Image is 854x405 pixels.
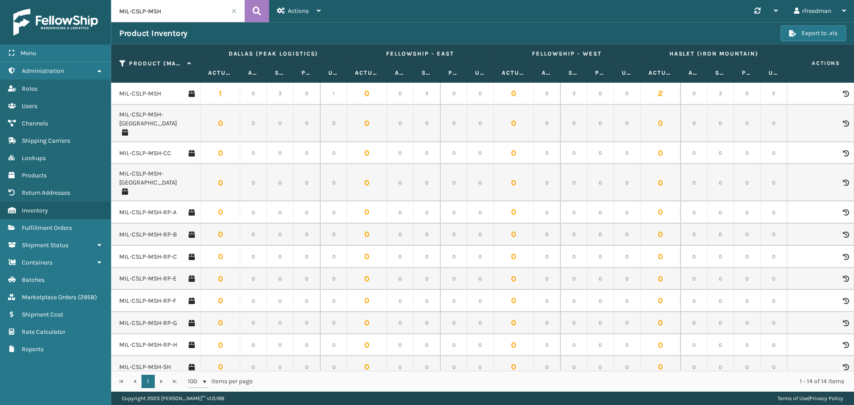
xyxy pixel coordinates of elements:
[119,274,177,283] a: MIL-CSLP-MSH-RP-E
[440,142,467,164] td: 0
[494,201,534,224] td: 0
[347,201,387,224] td: 0
[761,164,787,201] td: 0
[119,149,171,158] a: MIL-CSLP-MSH-CC
[320,334,347,357] td: 0
[347,334,387,357] td: 0
[22,311,63,318] span: Shipment Cost
[560,290,587,312] td: 0
[267,201,294,224] td: 0
[347,312,387,334] td: 0
[494,334,534,357] td: 0
[320,164,347,201] td: 0
[707,164,734,201] td: 0
[294,105,320,142] td: 0
[542,69,552,77] label: Available
[777,395,808,401] a: Terms of Use
[560,224,587,246] td: 0
[843,320,848,326] i: Product Activity
[387,83,414,105] td: 0
[387,164,414,201] td: 0
[707,290,734,312] td: 0
[240,201,267,224] td: 0
[267,224,294,246] td: 0
[614,224,640,246] td: 0
[467,142,494,164] td: 0
[640,246,681,268] td: 0
[707,142,734,164] td: 0
[347,83,387,105] td: 0
[707,246,734,268] td: 0
[119,28,188,39] h3: Product Inventory
[22,189,70,196] span: Return Addresses
[734,105,761,142] td: 0
[534,246,560,268] td: 0
[587,290,614,312] td: 0
[355,69,379,77] label: Actual Quantity
[200,246,240,268] td: 0
[494,164,534,201] td: 0
[294,268,320,290] td: 0
[761,201,787,224] td: 0
[587,312,614,334] td: 0
[119,341,177,349] a: MIL-CSLP-MSH-RP-H
[240,105,267,142] td: 0
[13,9,98,36] img: logo
[734,290,761,312] td: 0
[414,224,440,246] td: 0
[614,201,640,224] td: 0
[475,69,485,77] label: Unallocated
[119,110,195,128] a: MIL-CSLP-MSH-[GEOGRAPHIC_DATA]
[810,395,843,401] a: Privacy Policy
[681,312,707,334] td: 0
[707,268,734,290] td: 0
[387,246,414,268] td: 0
[129,60,183,68] label: Product (MAIN SKU)
[614,312,640,334] td: 0
[355,50,485,58] label: Fellowship - East
[440,224,467,246] td: 0
[119,208,177,217] a: MIL-CSLP-MSH-RP-A
[267,268,294,290] td: 0
[467,83,494,105] td: 0
[681,83,707,105] td: 0
[587,334,614,357] td: 0
[267,290,294,312] td: 0
[587,224,614,246] td: 0
[240,83,267,105] td: 0
[200,164,240,201] td: 0
[614,246,640,268] td: 0
[22,85,37,92] span: Roles
[414,164,440,201] td: 0
[707,312,734,334] td: 0
[320,201,347,224] td: 0
[320,224,347,246] td: 0
[761,224,787,246] td: 0
[200,201,240,224] td: 0
[614,105,640,142] td: 0
[440,312,467,334] td: 0
[422,69,432,77] label: Safety
[267,142,294,164] td: 0
[761,334,787,357] td: 0
[414,290,440,312] td: 0
[781,25,846,41] button: Export to .xls
[494,105,534,142] td: 0
[614,83,640,105] td: 0
[328,69,338,77] label: Unallocated
[200,356,240,378] td: 0
[494,268,534,290] td: 0
[119,363,171,372] a: MIL-CSLP-MSH-SH
[734,201,761,224] td: 0
[640,201,681,224] td: 0
[22,120,48,127] span: Channels
[734,246,761,268] td: 0
[534,290,560,312] td: 0
[707,105,734,142] td: 0
[681,334,707,357] td: 0
[200,268,240,290] td: 0
[294,142,320,164] td: 0
[200,290,240,312] td: 0
[560,164,587,201] td: 0
[734,224,761,246] td: 0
